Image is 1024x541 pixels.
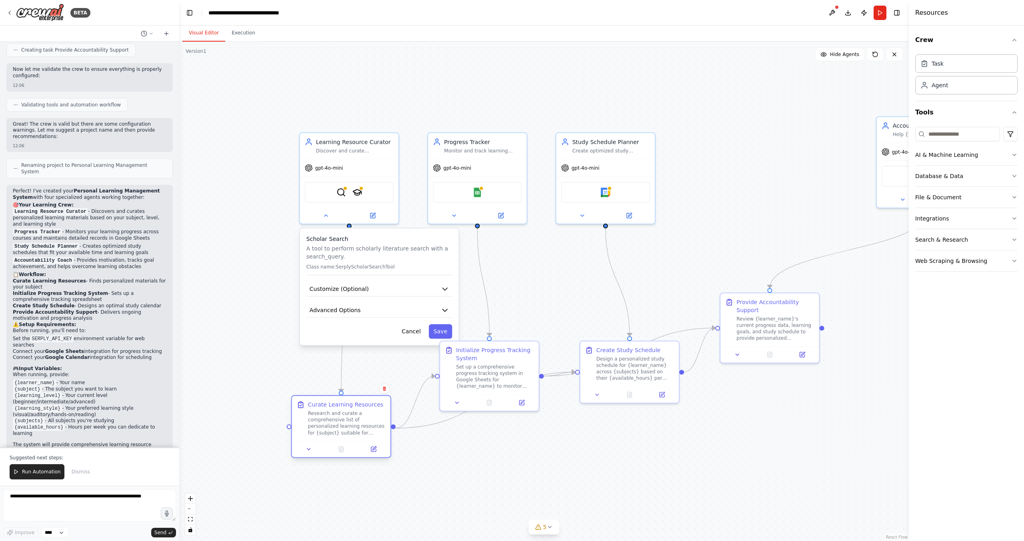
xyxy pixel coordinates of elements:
[10,455,170,461] p: Suggested next steps:
[225,25,262,42] button: Execution
[915,8,948,18] h4: Resources
[154,529,166,536] span: Send
[13,278,86,284] strong: Curate Learning Resources
[21,162,166,175] span: Renaming project to Personal Learning Management System
[208,9,298,17] nav: breadcrumb
[915,51,1018,101] div: Crew
[185,525,196,535] button: toggle interactivity
[13,82,166,88] div: 12:06
[915,229,1018,250] button: Search & Research
[915,29,1018,51] button: Crew
[788,350,816,359] button: Open in side panel
[306,303,452,318] button: Advanced Options
[915,172,963,180] div: Database & Data
[580,341,680,403] div: Create Study ScheduleDesign a personalized study schedule for {learner_name} across {subjects} ba...
[891,7,902,18] button: Hide right sidebar
[13,257,74,264] code: Accountability Coach
[472,398,506,407] button: No output available
[16,4,64,22] img: Logo
[3,527,38,538] button: Improve
[13,386,42,393] code: {subject}
[316,138,394,146] div: Learning Resource Curator
[306,244,452,260] p: A tool to perform scholarly literature search with a search_query.
[13,424,166,437] li: - Hours per week you can dedicate to learning
[893,122,970,130] div: Accountability Coach
[21,47,129,53] span: Creating task Provide Accountability Support
[379,383,390,394] button: Delete node
[915,166,1018,186] button: Database & Data
[13,243,79,250] code: Study Schedule Planner
[766,212,930,288] g: Edge from b509d029-197f-4a49-984f-99bda0223832 to e4690846-919f-400c-b2e5-3f85cbbb467d
[13,278,166,291] li: - Finds personalized materials for your subject
[606,211,652,220] button: Open in side panel
[13,188,166,200] p: Perfect! I've created your with four specialized agents working together:
[13,208,88,215] code: Learning Resource Curator
[915,208,1018,229] button: Integrations
[427,132,527,224] div: Progress TrackerMonitor and track learning progress across multiple courses and subjects for {lea...
[684,324,715,376] g: Edge from f812e916-87ae-4f7d-afa5-63970b2053c7 to e4690846-919f-400c-b2e5-3f85cbbb467d
[915,101,1018,124] button: Tools
[596,346,660,354] div: Create Study Schedule
[601,188,610,197] img: Google Calendar
[13,291,108,296] strong: Initialize Progress Tracking System
[13,243,166,256] p: - Creates optimized study schedules that fit your available time and learning goals
[350,211,395,220] button: Open in side panel
[556,132,656,224] div: Study Schedule PlannerCreate optimized study schedules for {learner_name} across {subjects} based...
[315,165,343,171] span: gpt-4o-mini
[720,293,820,363] div: Provide Accountability SupportReview {learner_name}'s current progress data, learning goals, and ...
[161,507,173,519] button: Click to speak your automation idea
[932,60,944,68] div: Task
[13,355,166,361] li: Connect your integration for scheduling
[185,504,196,514] button: zoom out
[185,493,196,535] div: React Flow controls
[13,303,74,309] strong: Create Study Schedule
[572,138,650,146] div: Study Schedule Planner
[892,149,920,155] span: gpt-4o-mini
[160,29,173,38] button: Start a new chat
[72,469,90,475] span: Dismiss
[915,257,987,265] div: Web Scraping & Browsing
[13,442,166,467] p: The system will provide comprehensive learning resource curation, progress tracking, personalized...
[13,386,166,393] li: - The subject you want to learn
[13,379,56,387] code: {learner_name}
[306,235,452,243] h3: Scholar Search
[19,202,74,208] strong: Your Learning Crew:
[19,322,76,327] strong: Setup Requirements:
[429,324,452,339] button: Save
[310,306,361,314] span: Advanced Options
[19,272,46,277] strong: Workflow:
[45,349,84,354] strong: Google Sheets
[596,356,674,381] div: Design a personalized study schedule for {learner_name} across {subjects} based on their {availab...
[396,372,435,432] g: Edge from f29d151f-91fb-4027-a22f-3c2fc71af938 to 87b5e08c-4a2e-404d-aff3-9d9a509bbc8b
[602,228,634,336] g: Edge from 3e703660-ed01-4197-8364-0e6a524f18a0 to f812e916-87ae-4f7d-afa5-63970b2053c7
[13,405,62,412] code: {learning_style}
[915,124,1018,278] div: Tools
[473,228,493,336] g: Edge from fde40285-810a-44c6-a5e2-0384648eb762 to 87b5e08c-4a2e-404d-aff3-9d9a509bbc8b
[13,121,166,140] p: Great! The crew is valid but there are some configuration warnings. Let me suggest a project name...
[352,188,362,197] img: SerplyScholarSearchTool
[68,464,94,479] button: Dismiss
[439,341,539,411] div: Initialize Progress Tracking SystemSet up a comprehensive progress tracking system in Google Shee...
[915,187,1018,208] button: File & Document
[397,324,426,339] button: Cancel
[13,202,166,208] h2: 🎯
[544,324,716,380] g: Edge from 87b5e08c-4a2e-404d-aff3-9d9a509bbc8b to e4690846-919f-400c-b2e5-3f85cbbb467d
[13,66,166,79] p: Now let me validate the crew to ensure everything is properly configured:
[753,350,787,359] button: No output available
[184,7,195,18] button: Hide left sidebar
[70,8,90,18] div: BETA
[21,102,121,108] span: Validating tools and automation workflow
[816,48,864,61] button: Hide Agents
[456,346,534,362] div: Initialize Progress Tracking System
[138,29,157,38] button: Switch to previous chat
[508,398,536,407] button: Open in side panel
[456,364,534,389] div: Set up a comprehensive progress tracking system in Google Sheets for {learner_name} to monitor th...
[337,228,353,393] g: Edge from 45dd8b1b-ee35-4f53-9b22-05c86683a0bb to f29d151f-91fb-4027-a22f-3c2fc71af938
[13,336,166,349] li: Set the environment variable for web searches
[648,390,676,399] button: Open in side panel
[736,298,814,314] div: Provide Accountability Support
[886,535,908,539] a: React Flow attribution
[306,282,452,297] button: Customize (Optional)
[13,143,166,149] div: 12:06
[185,493,196,504] button: zoom in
